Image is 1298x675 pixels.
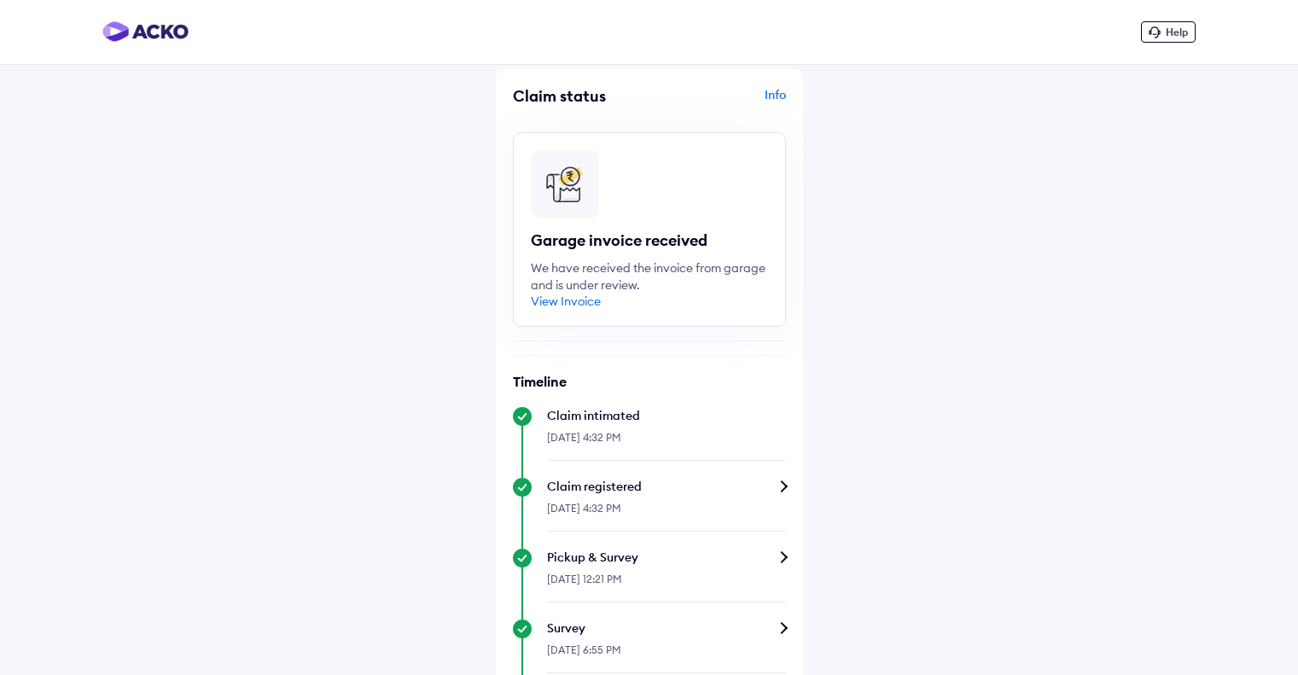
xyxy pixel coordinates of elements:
[547,495,786,532] div: [DATE] 4:32 PM
[1166,26,1188,38] span: Help
[531,230,768,251] div: Garage invoice received
[547,620,786,637] div: Survey
[547,637,786,673] div: [DATE] 6:55 PM
[513,86,645,106] div: Claim status
[547,549,786,566] div: Pickup & Survey
[547,478,786,495] div: Claim registered
[531,294,601,309] div: View Invoice
[531,259,768,294] div: We have received the invoice from garage and is under review.
[654,86,786,119] div: Info
[513,373,786,390] h6: Timeline
[547,424,786,461] div: [DATE] 4:32 PM
[547,407,786,424] div: Claim intimated
[102,21,189,42] img: horizontal-gradient.png
[547,566,786,602] div: [DATE] 12:21 PM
